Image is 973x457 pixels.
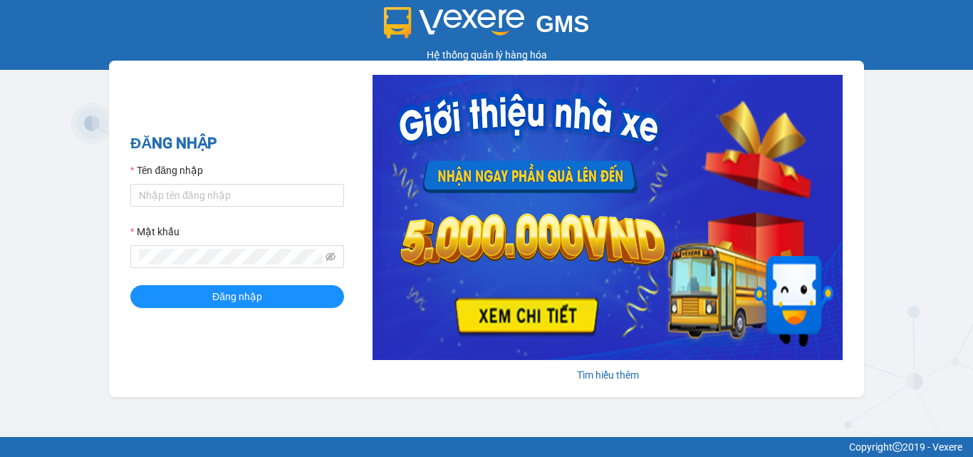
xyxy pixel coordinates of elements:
h2: ĐĂNG NHẬP [130,132,344,155]
a: GMS [384,21,590,33]
img: banner-0 [373,75,843,360]
div: Copyright 2019 - Vexere [11,439,962,455]
span: copyright [893,442,902,452]
img: logo 2 [384,7,525,38]
span: GMS [536,11,589,37]
div: Tìm hiểu thêm [373,367,843,383]
div: Hệ thống quản lý hàng hóa [4,47,969,63]
label: Tên đăng nhập [130,163,203,178]
span: Đăng nhập [212,289,262,304]
input: Mật khẩu [139,249,323,265]
input: Tên đăng nhập [130,184,344,207]
span: eye-invisible [326,252,335,262]
label: Mật khẩu [130,224,179,240]
button: Đăng nhập [130,285,344,308]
